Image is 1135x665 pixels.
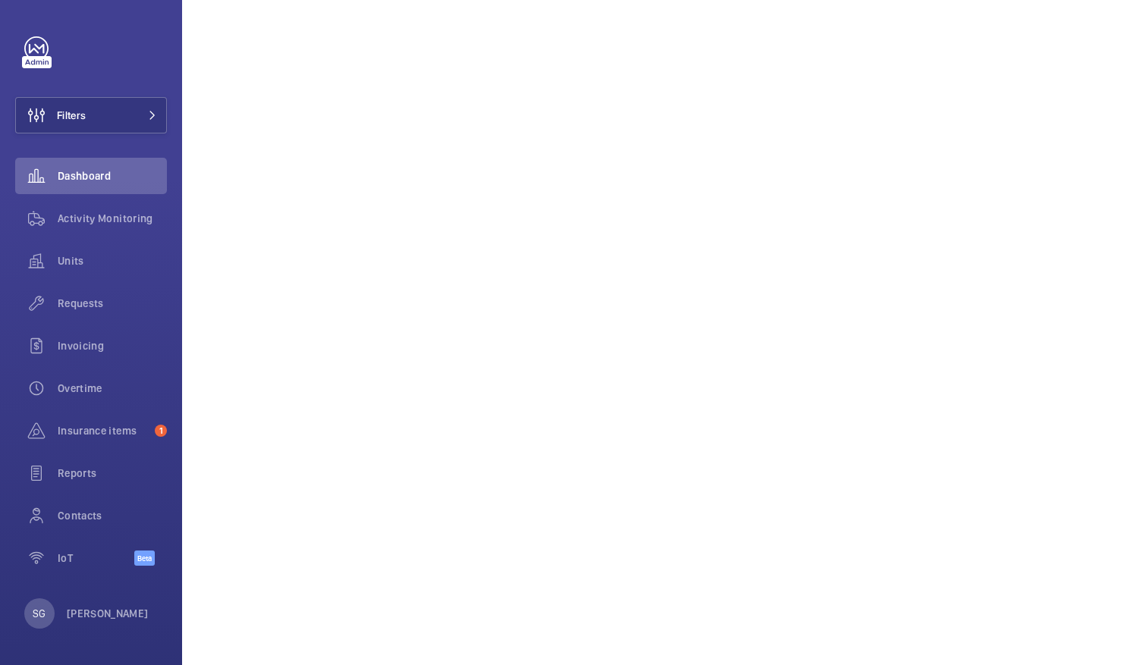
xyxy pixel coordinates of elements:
[58,423,149,438] span: Insurance items
[155,425,167,437] span: 1
[58,508,167,523] span: Contacts
[15,97,167,133] button: Filters
[57,108,86,123] span: Filters
[58,466,167,481] span: Reports
[58,551,134,566] span: IoT
[58,168,167,184] span: Dashboard
[58,211,167,226] span: Activity Monitoring
[58,296,167,311] span: Requests
[58,253,167,268] span: Units
[67,606,149,621] p: [PERSON_NAME]
[58,381,167,396] span: Overtime
[33,606,46,621] p: SG
[58,338,167,353] span: Invoicing
[134,551,155,566] span: Beta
